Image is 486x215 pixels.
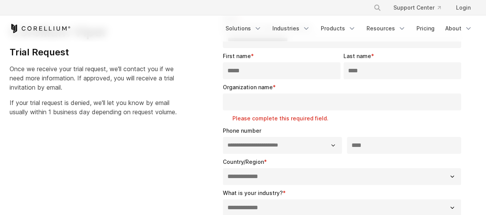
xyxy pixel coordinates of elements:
[364,1,477,15] div: Navigation Menu
[10,65,174,91] span: Once we receive your trial request, we'll contact you if we need more information. If approved, y...
[441,22,477,35] a: About
[223,53,251,59] span: First name
[221,22,477,35] div: Navigation Menu
[343,53,371,59] span: Last name
[362,22,410,35] a: Resources
[370,1,384,15] button: Search
[221,22,266,35] a: Solutions
[232,115,464,122] label: Please complete this required field.
[223,84,273,90] span: Organization name
[223,127,261,134] span: Phone number
[450,1,477,15] a: Login
[223,158,264,165] span: Country/Region
[223,190,283,196] span: What is your industry?
[268,22,315,35] a: Industries
[10,99,177,116] span: If your trial request is denied, we'll let you know by email usually within 1 business day depend...
[387,1,447,15] a: Support Center
[316,22,360,35] a: Products
[10,47,177,58] h4: Trial Request
[10,24,71,33] a: Corellium Home
[412,22,439,35] a: Pricing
